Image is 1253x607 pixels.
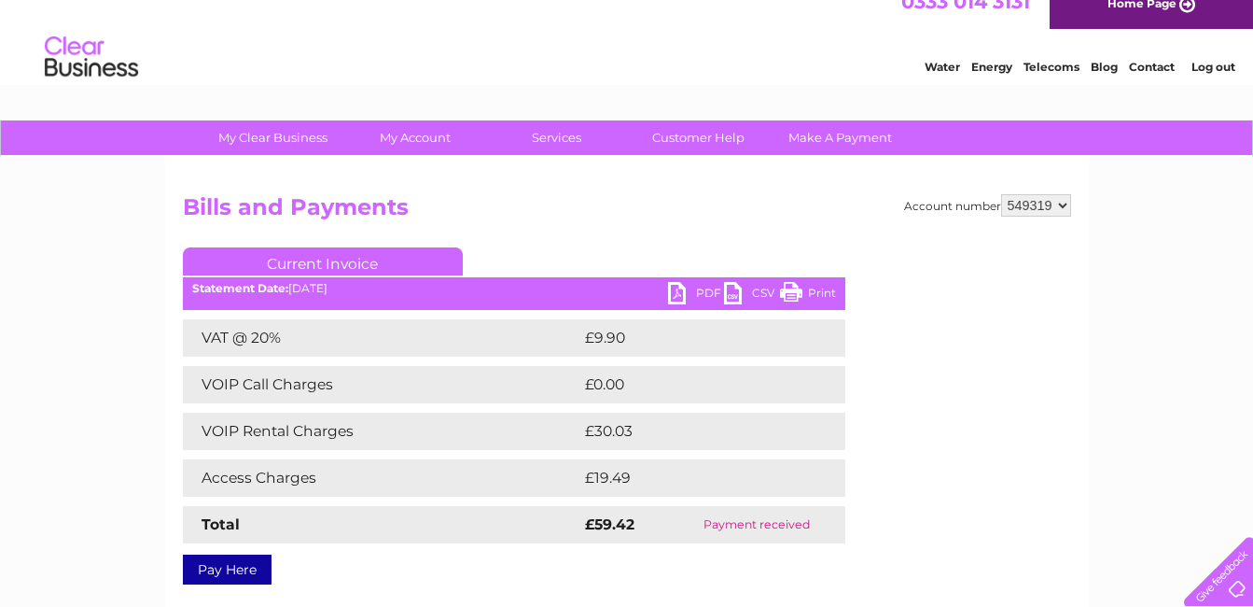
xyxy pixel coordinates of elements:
strong: £59.42 [585,515,634,533]
td: VOIP Call Charges [183,366,580,403]
strong: Total [202,515,240,533]
a: My Account [338,120,492,155]
a: My Clear Business [196,120,350,155]
a: Energy [971,79,1012,93]
a: 0333 014 3131 [901,9,1030,33]
td: £19.49 [580,459,807,497]
a: Blog [1091,79,1118,93]
b: Statement Date: [192,281,288,295]
td: £0.00 [580,366,802,403]
a: Print [780,282,836,309]
a: PDF [668,282,724,309]
a: CSV [724,282,780,309]
h2: Bills and Payments [183,194,1071,230]
a: Contact [1129,79,1175,93]
a: Current Invoice [183,247,463,275]
a: Water [925,79,960,93]
td: VAT @ 20% [183,319,580,357]
td: £9.90 [580,319,803,357]
a: Telecoms [1023,79,1079,93]
img: logo.png [44,49,139,106]
a: Customer Help [621,120,775,155]
td: £30.03 [580,413,808,450]
a: Pay Here [183,555,271,585]
a: Log out [1191,79,1235,93]
div: [DATE] [183,282,845,295]
div: Account number [904,194,1071,217]
td: VOIP Rental Charges [183,413,580,450]
div: Clear Business is a trading name of Verastar Limited (registered in [GEOGRAPHIC_DATA] No. 3667643... [187,10,1068,91]
td: Payment received [669,506,844,543]
a: Make A Payment [763,120,917,155]
td: Access Charges [183,459,580,497]
a: Services [480,120,633,155]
